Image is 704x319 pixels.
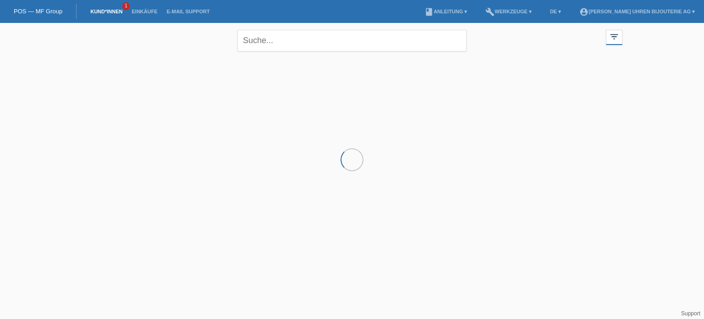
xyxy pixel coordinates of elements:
i: book [424,7,434,17]
a: DE ▾ [545,9,566,14]
span: 1 [122,2,130,10]
a: bookAnleitung ▾ [420,9,472,14]
a: Einkäufe [127,9,162,14]
a: Kund*innen [86,9,127,14]
a: POS — MF Group [14,8,62,15]
a: Support [681,310,700,317]
a: account_circle[PERSON_NAME] Uhren Bijouterie AG ▾ [575,9,699,14]
input: Suche... [237,30,467,51]
i: filter_list [609,32,619,42]
a: buildWerkzeuge ▾ [481,9,536,14]
i: build [485,7,495,17]
i: account_circle [579,7,588,17]
a: E-Mail Support [162,9,214,14]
